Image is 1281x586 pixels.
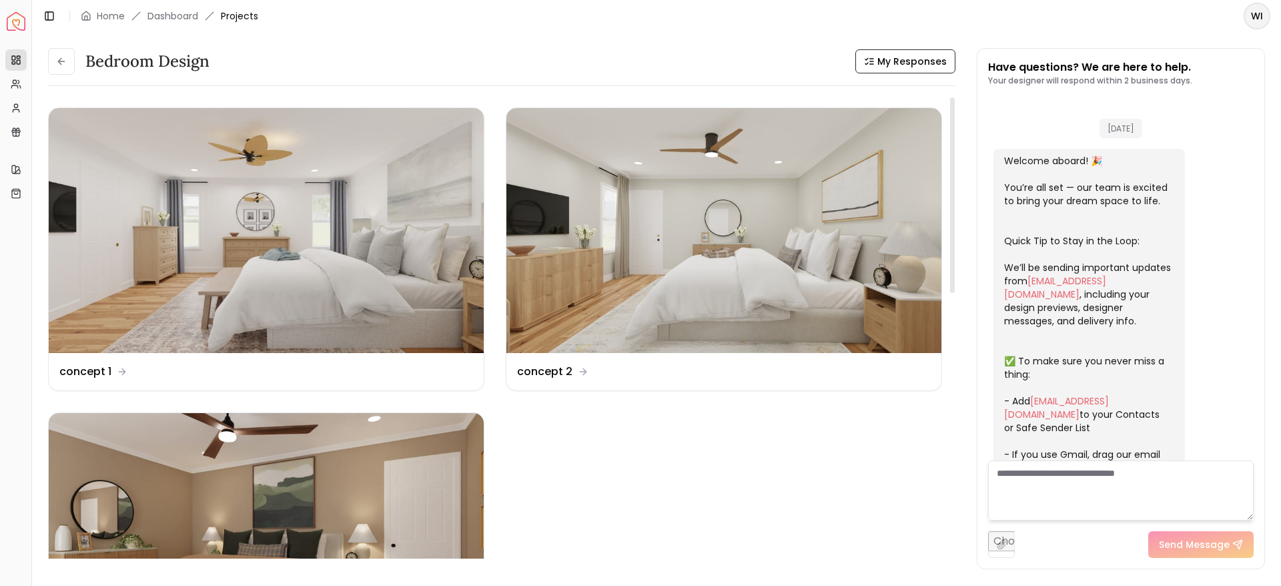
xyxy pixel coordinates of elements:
[81,9,258,23] nav: breadcrumb
[147,9,198,23] a: Dashboard
[85,51,209,72] h3: Bedroom design
[1100,119,1142,138] span: [DATE]
[59,364,111,380] dd: concept 1
[1245,4,1269,28] span: WI
[49,108,484,353] img: concept 1
[517,364,572,380] dd: concept 2
[1004,394,1109,421] a: [EMAIL_ADDRESS][DOMAIN_NAME]
[1244,3,1270,29] button: WI
[97,9,125,23] a: Home
[877,55,947,68] span: My Responses
[506,107,942,391] a: concept 2concept 2
[1004,274,1106,301] a: [EMAIL_ADDRESS][DOMAIN_NAME]
[988,59,1192,75] p: Have questions? We are here to help.
[48,107,484,391] a: concept 1concept 1
[506,108,941,353] img: concept 2
[988,75,1192,86] p: Your designer will respond within 2 business days.
[7,12,25,31] img: Spacejoy Logo
[7,12,25,31] a: Spacejoy
[855,49,955,73] button: My Responses
[221,9,258,23] span: Projects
